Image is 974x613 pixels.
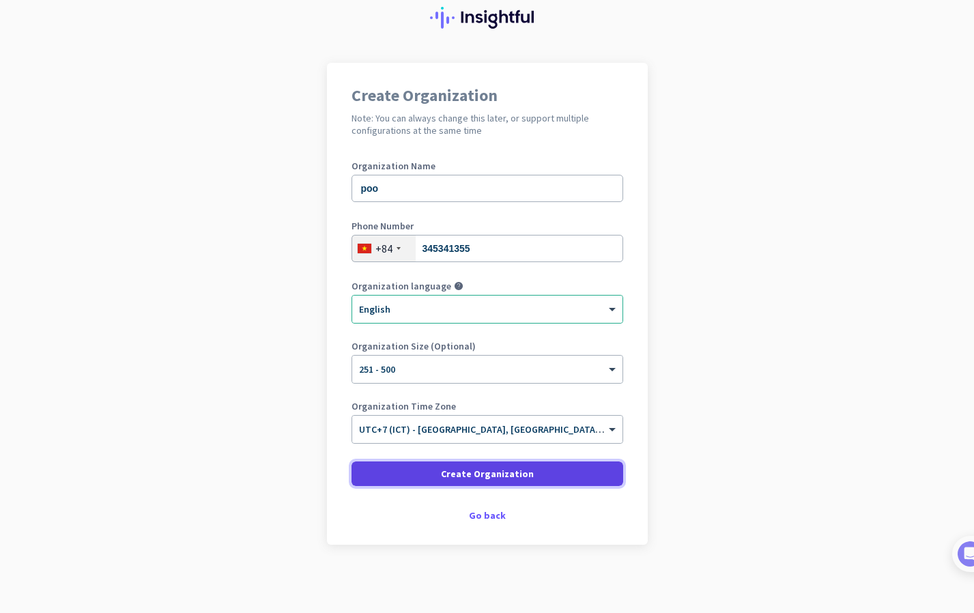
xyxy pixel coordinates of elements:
[352,87,623,104] h1: Create Organization
[454,281,463,291] i: help
[352,461,623,486] button: Create Organization
[352,401,623,411] label: Organization Time Zone
[352,112,623,137] h2: Note: You can always change this later, or support multiple configurations at the same time
[352,161,623,171] label: Organization Name
[352,281,451,291] label: Organization language
[352,235,623,262] input: 210 1234 567
[352,175,623,202] input: What is the name of your organization?
[352,511,623,520] div: Go back
[375,242,392,255] div: +84
[441,467,534,481] span: Create Organization
[352,221,623,231] label: Phone Number
[352,341,623,351] label: Organization Size (Optional)
[430,7,545,29] img: Insightful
